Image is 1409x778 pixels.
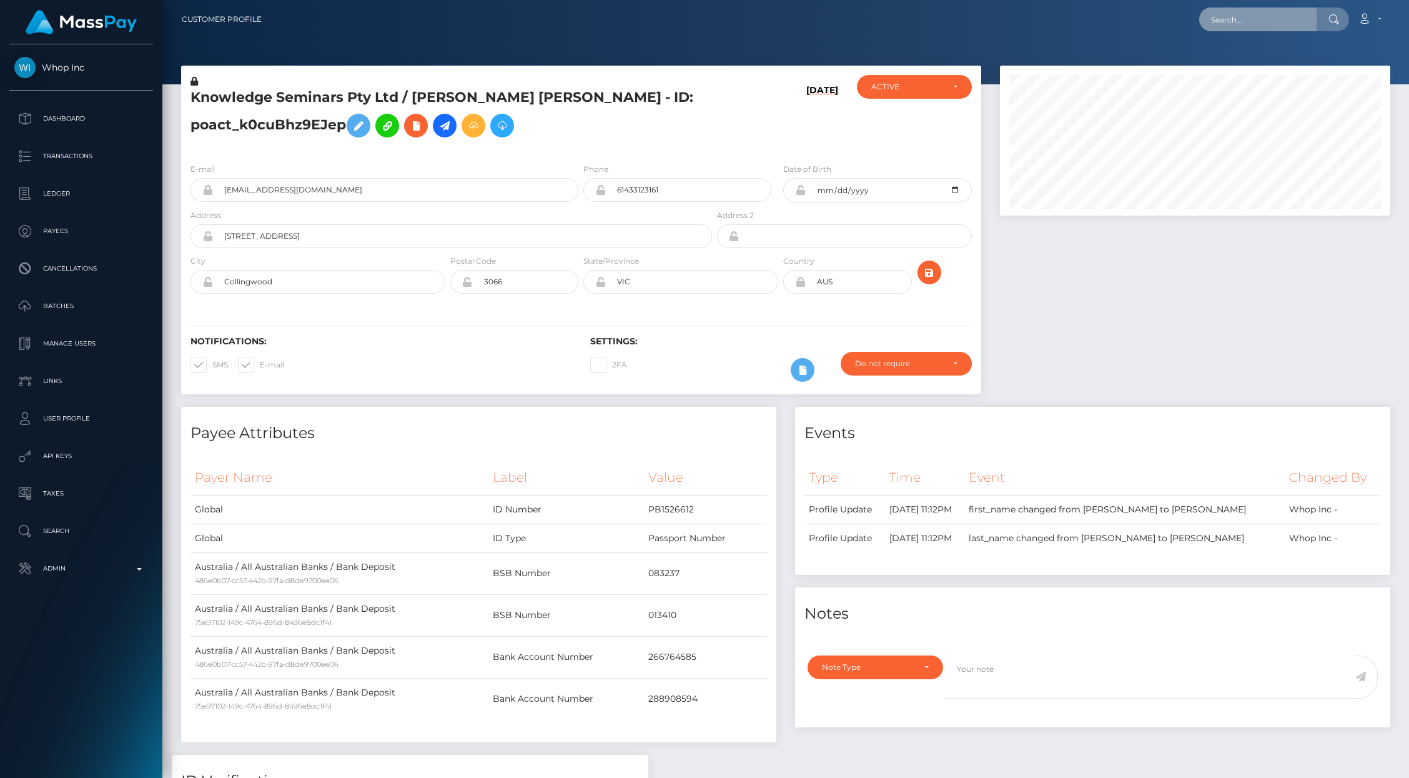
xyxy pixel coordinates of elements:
[190,88,705,144] h5: Knowledge Seminars Pty Ltd / [PERSON_NAME] [PERSON_NAME] - ID: poact_k0cuBhz9EJep
[1285,524,1381,552] td: Whop Inc -
[644,636,767,678] td: 266764585
[9,328,153,359] a: Manage Users
[195,702,332,711] small: 75e97102-149c-4764-896d-8496e8dc1f41
[9,62,153,73] span: Whop Inc
[14,522,148,541] p: Search
[822,662,914,672] div: Note Type
[9,441,153,472] a: API Keys
[804,495,885,524] td: Profile Update
[964,461,1284,495] th: Event
[871,82,942,92] div: ACTIVE
[9,141,153,172] a: Transactions
[717,210,754,221] label: Address 2
[9,178,153,209] a: Ledger
[644,594,767,636] td: 013410
[488,461,644,495] th: Label
[190,594,488,636] td: Australia / All Australian Banks / Bank Deposit
[9,478,153,509] a: Taxes
[808,656,943,679] button: Note Type
[190,357,228,373] label: SMS
[644,552,767,594] td: 083237
[885,461,965,495] th: Time
[190,636,488,678] td: Australia / All Australian Banks / Bank Deposit
[190,552,488,594] td: Australia / All Australian Banks / Bank Deposit
[14,147,148,166] p: Transactions
[195,660,339,669] small: 486e0b07-cc57-442b-97fa-d8de9700ee06
[783,164,831,175] label: Date of Birth
[190,524,488,552] td: Global
[488,552,644,594] td: BSB Number
[450,256,496,267] label: Postal Code
[804,524,885,552] td: Profile Update
[195,576,339,585] small: 486e0b07-cc57-442b-97fa-d8de9700ee06
[190,461,488,495] th: Payer Name
[9,216,153,247] a: Payees
[783,256,814,267] label: Country
[644,495,767,524] td: PB1526612
[644,678,767,720] td: 288908594
[14,184,148,203] p: Ledger
[9,103,153,134] a: Dashboard
[488,495,644,524] td: ID Number
[964,524,1284,552] td: last_name changed from [PERSON_NAME] to [PERSON_NAME]
[1285,495,1381,524] td: Whop Inc -
[14,259,148,278] p: Cancellations
[964,495,1284,524] td: first_name changed from [PERSON_NAME] to [PERSON_NAME]
[804,422,1381,444] h4: Events
[804,461,885,495] th: Type
[14,297,148,316] p: Batches
[190,422,767,444] h4: Payee Attributes
[1199,7,1317,31] input: Search...
[9,553,153,584] a: Admin
[190,495,488,524] td: Global
[857,75,971,99] button: ACTIVE
[488,524,644,552] td: ID Type
[488,636,644,678] td: Bank Account Number
[14,109,148,128] p: Dashboard
[488,594,644,636] td: BSB Number
[1285,461,1381,495] th: Changed By
[583,256,639,267] label: State/Province
[590,336,971,347] h6: Settings:
[583,164,608,175] label: Phone
[590,357,627,373] label: 2FA
[9,366,153,397] a: Links
[9,403,153,434] a: User Profile
[644,524,767,552] td: Passport Number
[14,222,148,241] p: Payees
[238,357,284,373] label: E-mail
[190,336,571,347] h6: Notifications:
[433,114,457,137] a: Initiate Payout
[885,524,965,552] td: [DATE] 11:12PM
[14,57,36,78] img: Whop Inc
[190,678,488,720] td: Australia / All Australian Banks / Bank Deposit
[885,495,965,524] td: [DATE] 11:12PM
[190,210,221,221] label: Address
[14,559,148,578] p: Admin
[806,85,838,148] h6: [DATE]
[14,334,148,353] p: Manage Users
[855,359,943,369] div: Do not require
[195,618,332,627] small: 75e97102-149c-4764-896d-8496e8dc1f41
[644,461,767,495] th: Value
[190,256,205,267] label: City
[14,484,148,503] p: Taxes
[9,291,153,322] a: Batches
[14,409,148,428] p: User Profile
[804,603,1381,625] h4: Notes
[190,164,215,175] label: E-mail
[841,352,972,376] button: Do not require
[14,372,148,391] p: Links
[488,678,644,720] td: Bank Account Number
[26,10,137,34] img: MassPay Logo
[182,6,262,32] a: Customer Profile
[9,253,153,284] a: Cancellations
[9,516,153,547] a: Search
[14,447,148,466] p: API Keys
